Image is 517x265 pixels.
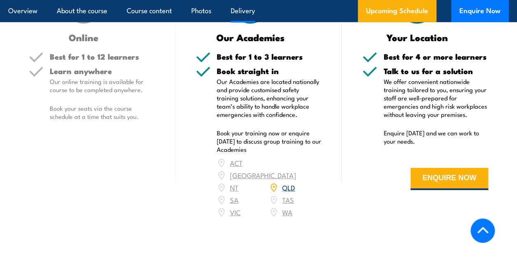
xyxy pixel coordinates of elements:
[50,53,155,60] h5: Best for 1 to 12 learners
[383,77,488,119] p: We offer convenient nationwide training tailored to you, ensuring your staff are well-prepared fo...
[362,33,472,42] h3: Your Location
[383,53,488,60] h5: Best for 4 or more learners
[50,67,155,75] h5: Learn anywhere
[410,168,488,190] button: ENQUIRE NOW
[50,104,155,121] p: Book your seats via the course schedule at a time that suits you.
[383,129,488,145] p: Enquire [DATE] and we can work to your needs.
[217,67,322,75] h5: Book straight in
[196,33,305,42] h3: Our Academies
[217,53,322,60] h5: Best for 1 to 3 learners
[282,182,295,192] a: QLD
[217,129,322,153] p: Book your training now or enquire [DATE] to discuss group training to our Academies
[29,33,138,42] h3: Online
[217,77,322,119] p: Our Academies are located nationally and provide customised safety training solutions, enhancing ...
[50,77,155,94] p: Our online training is available for course to be completed anywhere.
[383,67,488,75] h5: Talk to us for a solution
